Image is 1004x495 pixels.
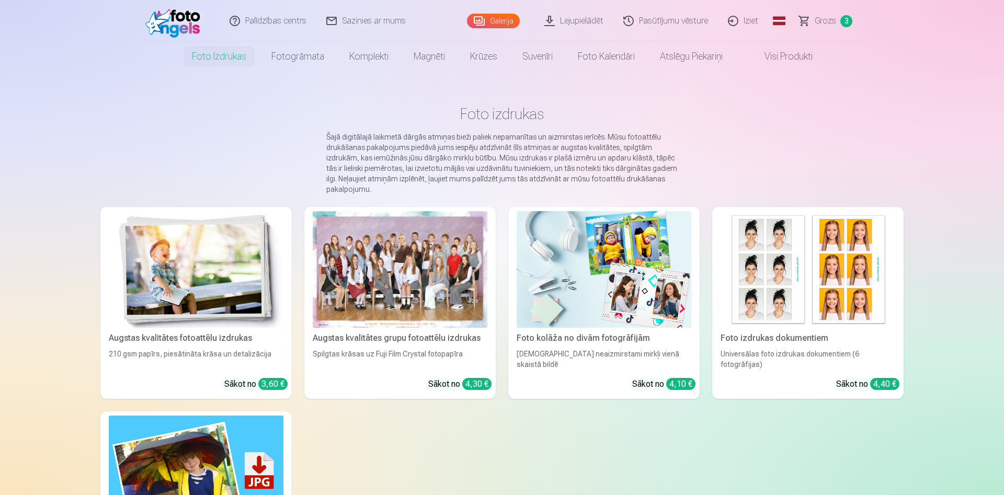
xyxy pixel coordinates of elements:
img: Augstas kvalitātes fotoattēlu izdrukas [109,211,283,328]
a: Foto izdrukas dokumentiemFoto izdrukas dokumentiemUniversālas foto izdrukas dokumentiem (6 fotogr... [712,207,904,399]
img: Foto kolāža no divām fotogrāfijām [517,211,691,328]
a: Foto kolāža no divām fotogrāfijāmFoto kolāža no divām fotogrāfijām[DEMOGRAPHIC_DATA] neaizmirstam... [508,207,700,399]
a: Komplekti [337,42,401,71]
div: 4,10 € [666,378,695,390]
div: Universālas foto izdrukas dokumentiem (6 fotogrāfijas) [716,349,899,370]
div: Augstas kvalitātes fotoattēlu izdrukas [105,332,288,344]
a: Suvenīri [510,42,565,71]
div: Foto kolāža no divām fotogrāfijām [512,332,695,344]
span: Grozs [815,15,836,27]
a: Augstas kvalitātes grupu fotoattēlu izdrukasSpilgtas krāsas uz Fuji Film Crystal fotopapīraSākot ... [304,207,496,399]
p: Šajā digitālajā laikmetā dārgās atmiņas bieži paliek nepamanītas un aizmirstas ierīcēs. Mūsu foto... [326,132,678,194]
a: Foto kalendāri [565,42,647,71]
div: Sākot no [632,378,695,390]
a: Visi produkti [735,42,825,71]
h1: Foto izdrukas [109,105,895,123]
a: Krūzes [458,42,510,71]
div: 4,40 € [870,378,899,390]
a: Foto izdrukas [179,42,259,71]
div: Sākot no [428,378,492,390]
div: 210 gsm papīrs, piesātināta krāsa un detalizācija [105,349,288,370]
div: Sākot no [224,378,288,390]
div: 3,60 € [258,378,288,390]
div: Sākot no [836,378,899,390]
div: 4,30 € [462,378,492,390]
div: Augstas kvalitātes grupu fotoattēlu izdrukas [309,332,492,344]
a: Magnēti [401,42,458,71]
img: Foto izdrukas dokumentiem [721,211,895,328]
div: Spilgtas krāsas uz Fuji Film Crystal fotopapīra [309,349,492,370]
a: Galerija [467,14,520,28]
span: 3 [840,15,852,27]
div: Foto izdrukas dokumentiem [716,332,899,344]
div: [DEMOGRAPHIC_DATA] neaizmirstami mirkļi vienā skaistā bildē [512,349,695,370]
a: Atslēgu piekariņi [647,42,735,71]
a: Fotogrāmata [259,42,337,71]
img: /fa1 [145,4,206,38]
a: Augstas kvalitātes fotoattēlu izdrukasAugstas kvalitātes fotoattēlu izdrukas210 gsm papīrs, piesā... [100,207,292,399]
